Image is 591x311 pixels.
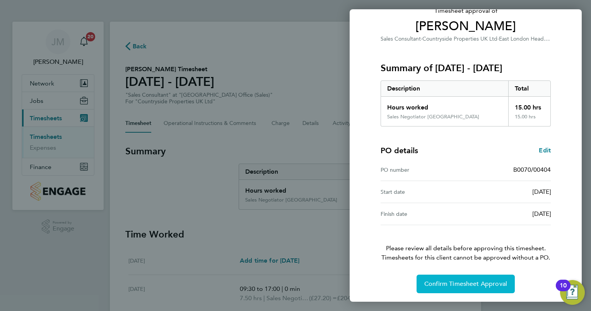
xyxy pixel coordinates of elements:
span: Confirm Timesheet Approval [424,280,507,288]
div: [DATE] [466,187,551,197]
div: 15.00 hrs [508,114,551,126]
div: [DATE] [466,209,551,219]
div: PO number [381,165,466,174]
a: Edit [539,146,551,155]
span: · [497,36,499,42]
div: Total [508,81,551,96]
div: 10 [560,285,567,296]
h4: PO details [381,145,418,156]
span: Timesheets for this client cannot be approved without a PO. [371,253,560,262]
div: Hours worked [381,97,508,114]
span: Edit [539,147,551,154]
div: Finish date [381,209,466,219]
div: Start date [381,187,466,197]
span: B0070/00404 [513,166,551,173]
p: Please review all details before approving this timesheet. [371,225,560,262]
button: Open Resource Center, 10 new notifications [560,280,585,305]
div: Summary of 18 - 24 Aug 2025 [381,80,551,126]
span: Sales Consultant [381,36,421,42]
span: Countryside Properties UK Ltd [422,36,497,42]
span: [PERSON_NAME] [381,19,551,34]
button: Confirm Timesheet Approval [417,275,515,293]
div: Description [381,81,508,96]
span: East London Head Office (Sales) [499,35,577,42]
div: 15.00 hrs [508,97,551,114]
h3: Summary of [DATE] - [DATE] [381,62,551,74]
span: Timesheet approval of [381,6,551,15]
span: · [421,36,422,42]
div: Sales Negotiator [GEOGRAPHIC_DATA] [387,114,479,120]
